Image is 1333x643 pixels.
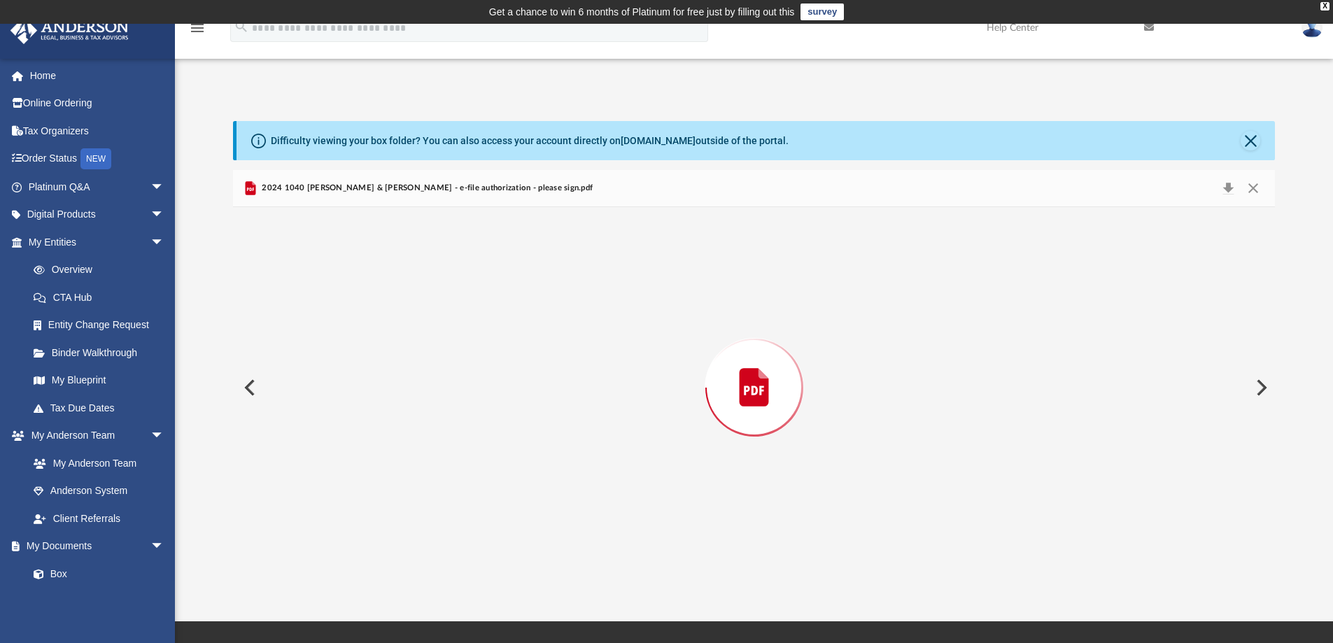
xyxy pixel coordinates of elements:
[10,228,185,256] a: My Entitiesarrow_drop_down
[150,201,178,229] span: arrow_drop_down
[233,170,1276,568] div: Preview
[189,27,206,36] a: menu
[621,135,696,146] a: [DOMAIN_NAME]
[20,283,185,311] a: CTA Hub
[150,532,178,561] span: arrow_drop_down
[1241,131,1260,150] button: Close
[20,504,178,532] a: Client Referrals
[1245,368,1276,407] button: Next File
[1241,178,1266,198] button: Close
[233,368,264,407] button: Previous File
[10,145,185,174] a: Order StatusNEW
[10,201,185,229] a: Digital Productsarrow_drop_down
[150,173,178,202] span: arrow_drop_down
[1320,2,1330,10] div: close
[20,560,171,588] a: Box
[10,117,185,145] a: Tax Organizers
[150,422,178,451] span: arrow_drop_down
[20,588,178,616] a: Meeting Minutes
[234,19,249,34] i: search
[1215,178,1241,198] button: Download
[20,477,178,505] a: Anderson System
[10,173,185,201] a: Platinum Q&Aarrow_drop_down
[1302,17,1323,38] img: User Pic
[6,17,133,44] img: Anderson Advisors Platinum Portal
[20,367,178,395] a: My Blueprint
[259,182,593,195] span: 2024 1040 [PERSON_NAME] & [PERSON_NAME] - e-file authorization - please sign.pdf
[10,532,178,560] a: My Documentsarrow_drop_down
[489,3,795,20] div: Get a chance to win 6 months of Platinum for free just by filling out this
[20,449,171,477] a: My Anderson Team
[10,422,178,450] a: My Anderson Teamarrow_drop_down
[20,311,185,339] a: Entity Change Request
[271,134,789,148] div: Difficulty viewing your box folder? You can also access your account directly on outside of the p...
[10,62,185,90] a: Home
[20,339,185,367] a: Binder Walkthrough
[189,20,206,36] i: menu
[20,256,185,284] a: Overview
[800,3,844,20] a: survey
[20,394,185,422] a: Tax Due Dates
[150,228,178,257] span: arrow_drop_down
[10,90,185,118] a: Online Ordering
[80,148,111,169] div: NEW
